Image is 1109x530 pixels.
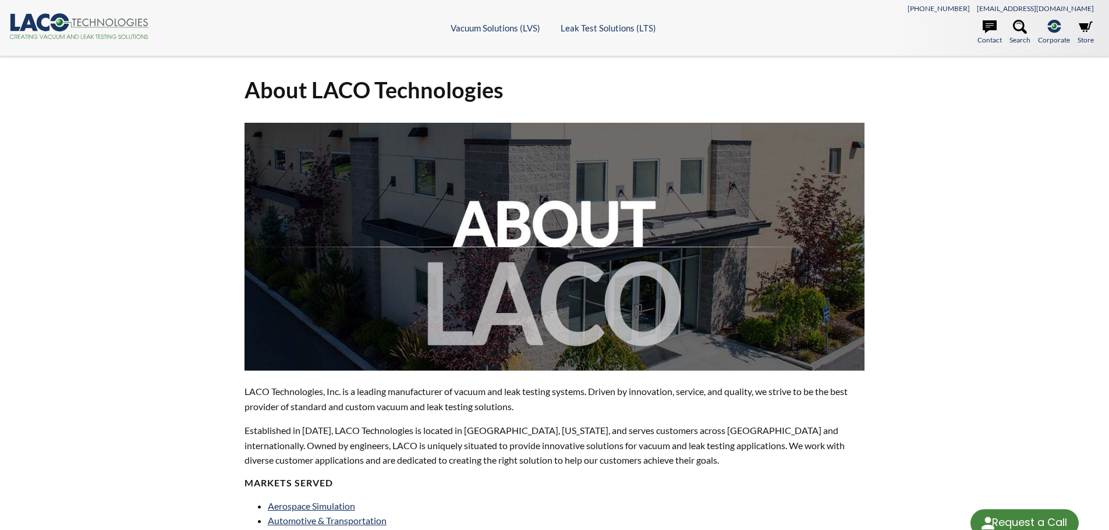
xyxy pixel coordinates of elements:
a: [EMAIL_ADDRESS][DOMAIN_NAME] [977,4,1094,13]
strong: MARKETS SERVED [245,477,333,488]
span: Corporate [1038,34,1070,45]
p: LACO Technologies, Inc. is a leading manufacturer of vacuum and leak testing systems. Driven by i... [245,384,865,414]
a: Store [1078,20,1094,45]
img: about-laco.jpg [245,123,865,371]
p: Established in [DATE], LACO Technologies is located in [GEOGRAPHIC_DATA], [US_STATE], and serves ... [245,423,865,468]
a: Contact [977,20,1002,45]
a: Automotive & Transportation [268,515,387,526]
h1: About LACO Technologies [245,76,865,104]
a: [PHONE_NUMBER] [908,4,970,13]
a: Vacuum Solutions (LVS) [451,23,540,33]
a: Leak Test Solutions (LTS) [561,23,656,33]
a: Search [1009,20,1030,45]
a: Aerospace Simulation [268,500,355,511]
